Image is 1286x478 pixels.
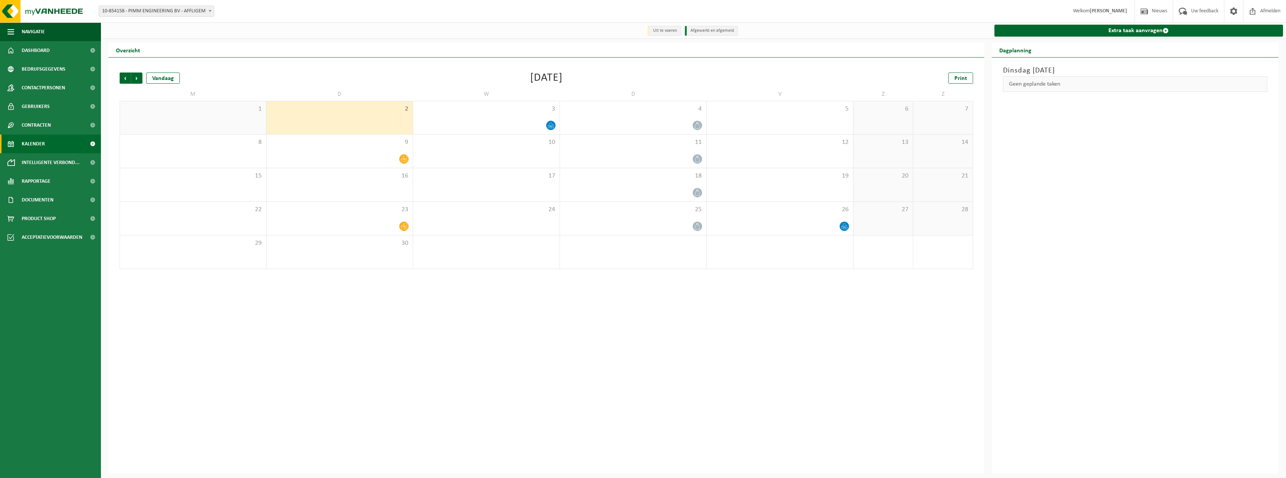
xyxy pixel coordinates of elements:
[267,87,413,101] td: D
[857,105,909,113] span: 6
[22,116,51,135] span: Contracten
[124,239,262,247] span: 29
[564,206,703,214] span: 25
[270,239,409,247] span: 30
[685,26,738,36] li: Afgewerkt en afgemeld
[417,138,556,147] span: 10
[22,153,80,172] span: Intelligente verbond...
[124,138,262,147] span: 8
[647,26,681,36] li: Uit te voeren
[994,25,1283,37] a: Extra taak aanvragen
[857,172,909,180] span: 20
[120,73,131,84] span: Vorige
[710,206,849,214] span: 26
[99,6,214,17] span: 10-854158 - PIMM ENGINEERING BV - AFFLIGEM
[270,138,409,147] span: 9
[270,105,409,113] span: 2
[857,138,909,147] span: 13
[124,105,262,113] span: 1
[710,138,849,147] span: 12
[99,6,214,16] span: 10-854158 - PIMM ENGINEERING BV - AFFLIGEM
[22,172,50,191] span: Rapportage
[917,105,969,113] span: 7
[564,105,703,113] span: 4
[710,105,849,113] span: 5
[917,172,969,180] span: 21
[413,87,560,101] td: W
[22,60,65,78] span: Bedrijfsgegevens
[954,75,967,81] span: Print
[913,87,973,101] td: Z
[530,73,563,84] div: [DATE]
[917,206,969,214] span: 28
[22,22,45,41] span: Navigatie
[992,43,1039,57] h2: Dagplanning
[22,135,45,153] span: Kalender
[270,206,409,214] span: 23
[417,172,556,180] span: 17
[124,172,262,180] span: 15
[124,206,262,214] span: 22
[564,172,703,180] span: 18
[560,87,707,101] td: D
[710,172,849,180] span: 19
[857,206,909,214] span: 27
[22,97,50,116] span: Gebruikers
[22,191,53,209] span: Documenten
[917,138,969,147] span: 14
[564,138,703,147] span: 11
[22,78,65,97] span: Contactpersonen
[1003,65,1268,76] h3: Dinsdag [DATE]
[1090,8,1127,14] strong: [PERSON_NAME]
[108,43,148,57] h2: Overzicht
[707,87,853,101] td: V
[131,73,142,84] span: Volgende
[948,73,973,84] a: Print
[146,73,180,84] div: Vandaag
[22,209,56,228] span: Product Shop
[417,105,556,113] span: 3
[1003,76,1268,92] div: Geen geplande taken
[853,87,913,101] td: Z
[22,228,82,247] span: Acceptatievoorwaarden
[22,41,50,60] span: Dashboard
[270,172,409,180] span: 16
[417,206,556,214] span: 24
[120,87,267,101] td: M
